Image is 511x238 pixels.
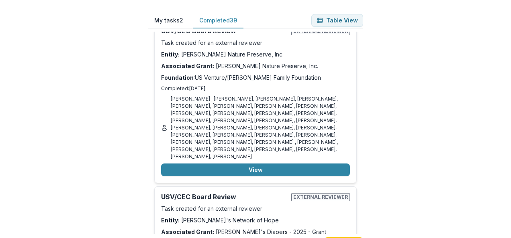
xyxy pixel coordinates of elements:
[161,38,350,47] p: Task created for an external reviewer
[193,13,243,28] button: Completed 39
[161,74,194,81] strong: Foundation
[161,228,214,235] strong: Associated Grant:
[161,63,214,69] strong: Associated Grant:
[148,13,190,28] button: My tasks 2
[161,217,180,224] strong: Entity:
[161,163,350,176] button: View
[171,95,350,160] p: [PERSON_NAME] , [PERSON_NAME], [PERSON_NAME], [PERSON_NAME], [PERSON_NAME], [PERSON_NAME], [PERSO...
[161,216,350,224] p: [PERSON_NAME]'s Network of Hope
[161,204,350,213] p: Task created for an external reviewer
[161,51,180,58] strong: Entity:
[161,85,350,92] p: Completed: [DATE]
[291,193,350,201] span: External reviewer
[161,193,288,201] h2: USV/CEC Board Review
[311,14,363,27] button: Table View
[161,73,350,82] p: : US Venture/[PERSON_NAME] Family Foundation
[161,50,350,58] p: [PERSON_NAME] Nature Preserve, Inc.
[161,62,350,70] p: [PERSON_NAME] Nature Preserve, Inc.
